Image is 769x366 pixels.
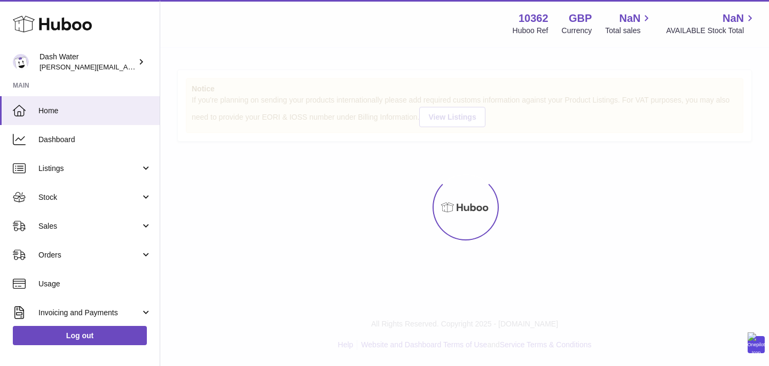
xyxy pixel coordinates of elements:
[666,26,756,36] span: AVAILABLE Stock Total
[519,11,548,26] strong: 10362
[40,63,214,71] span: [PERSON_NAME][EMAIL_ADDRESS][DOMAIN_NAME]
[38,163,140,174] span: Listings
[40,52,136,72] div: Dash Water
[38,308,140,318] span: Invoicing and Payments
[38,221,140,231] span: Sales
[38,192,140,203] span: Stock
[38,135,152,145] span: Dashboard
[13,326,147,345] a: Log out
[513,26,548,36] div: Huboo Ref
[605,11,653,36] a: NaN Total sales
[38,106,152,116] span: Home
[619,11,640,26] span: NaN
[605,26,653,36] span: Total sales
[569,11,592,26] strong: GBP
[562,26,592,36] div: Currency
[13,54,29,70] img: james@dash-water.com
[38,250,140,260] span: Orders
[723,11,744,26] span: NaN
[38,279,152,289] span: Usage
[666,11,756,36] a: NaN AVAILABLE Stock Total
